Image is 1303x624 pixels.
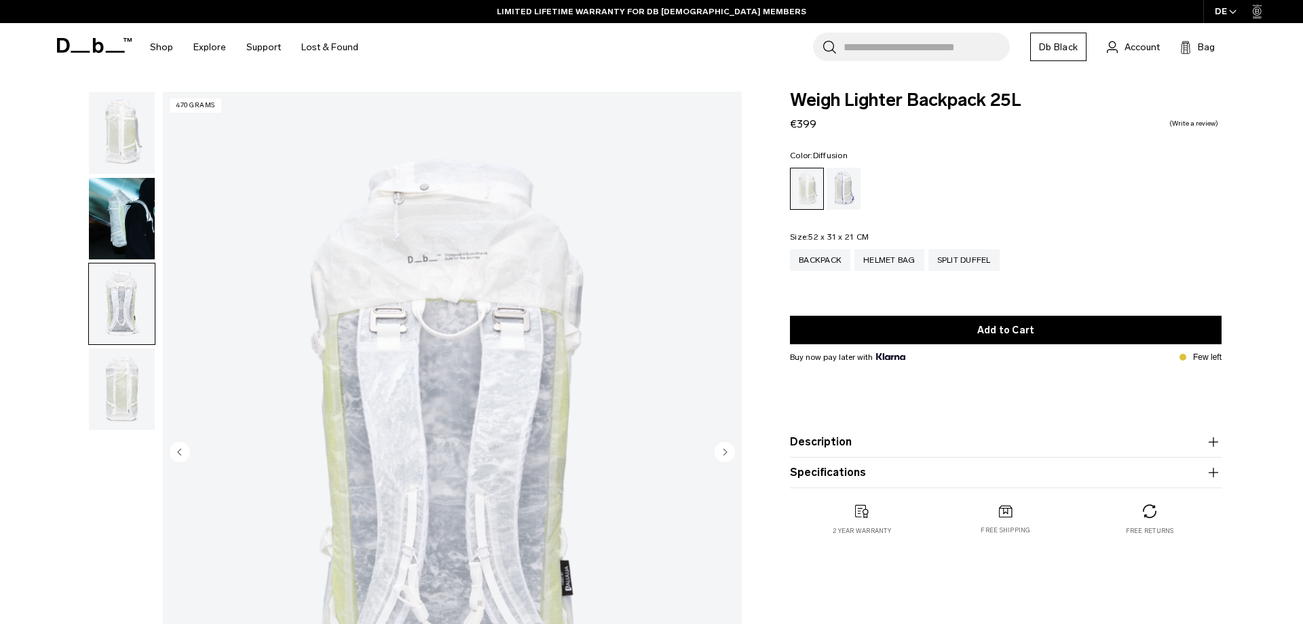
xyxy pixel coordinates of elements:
[1125,40,1160,54] span: Account
[170,441,190,464] button: Previous slide
[301,23,358,71] a: Lost & Found
[497,5,806,18] a: LIMITED LIFETIME WARRANTY FOR DB [DEMOGRAPHIC_DATA] MEMBERS
[1126,526,1174,536] p: Free returns
[89,92,155,174] img: Weigh Lighter Backpack 25L Diffusion
[1107,39,1160,55] a: Account
[193,23,226,71] a: Explore
[89,178,155,259] img: Weigh Lighter Backpack 25L Diffusion
[88,92,155,175] button: Weigh Lighter Backpack 25L Diffusion
[790,233,869,241] legend: Size:
[854,249,924,271] a: Helmet Bag
[140,23,369,71] nav: Main Navigation
[88,348,155,430] button: Weigh Lighter Backpack 25L Diffusion
[89,348,155,430] img: Weigh Lighter Backpack 25L Diffusion
[876,353,905,360] img: {"height" => 20, "alt" => "Klarna"}
[981,526,1030,535] p: Free shipping
[246,23,281,71] a: Support
[1180,39,1215,55] button: Bag
[808,232,869,242] span: 52 x 31 x 21 CM
[150,23,173,71] a: Shop
[88,263,155,346] button: Weigh Lighter Backpack 25L Diffusion
[813,151,848,160] span: Diffusion
[790,168,824,210] a: Diffusion
[1169,120,1218,127] a: Write a review
[715,441,735,464] button: Next slide
[790,117,816,130] span: €399
[790,249,850,271] a: Backpack
[790,316,1222,344] button: Add to Cart
[790,434,1222,450] button: Description
[928,249,1000,271] a: Split Duffel
[827,168,861,210] a: Aurora
[170,98,221,113] p: 470 grams
[833,526,891,536] p: 2 year warranty
[790,151,848,160] legend: Color:
[1030,33,1087,61] a: Db Black
[790,92,1222,109] span: Weigh Lighter Backpack 25L
[1193,351,1222,363] p: Few left
[1198,40,1215,54] span: Bag
[790,464,1222,481] button: Specifications
[790,351,905,363] span: Buy now pay later with
[88,177,155,260] button: Weigh Lighter Backpack 25L Diffusion
[89,263,155,345] img: Weigh Lighter Backpack 25L Diffusion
